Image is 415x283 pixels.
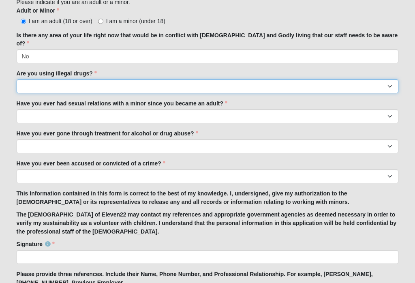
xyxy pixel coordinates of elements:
input: I am a minor (under 18) [98,19,103,24]
input: I am an adult (18 or over) [21,19,26,24]
label: Is there any area of your life right now that would be in conflict with [DEMOGRAPHIC_DATA] and Go... [17,31,399,47]
span: I am an adult (18 or over) [29,18,92,24]
strong: The [DEMOGRAPHIC_DATA] of Eleven22 may contact my references and appropriate government agencies ... [17,211,396,235]
label: Have you ever gone through treatment for alcohol or drug abuse? [17,129,198,137]
label: Adult or Minor [17,6,60,15]
label: Are you using illegal drugs? [17,69,97,77]
label: Have you ever had sexual relations with a minor since you became an adult? [17,99,227,107]
span: I am a minor (under 18) [106,18,165,24]
strong: This Information contained in this form is correct to the best of my knowledge. I, undersigned, g... [17,190,349,205]
label: Have you ever been accused or convicted of a crime? [17,159,165,167]
label: Signature [17,240,55,248]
